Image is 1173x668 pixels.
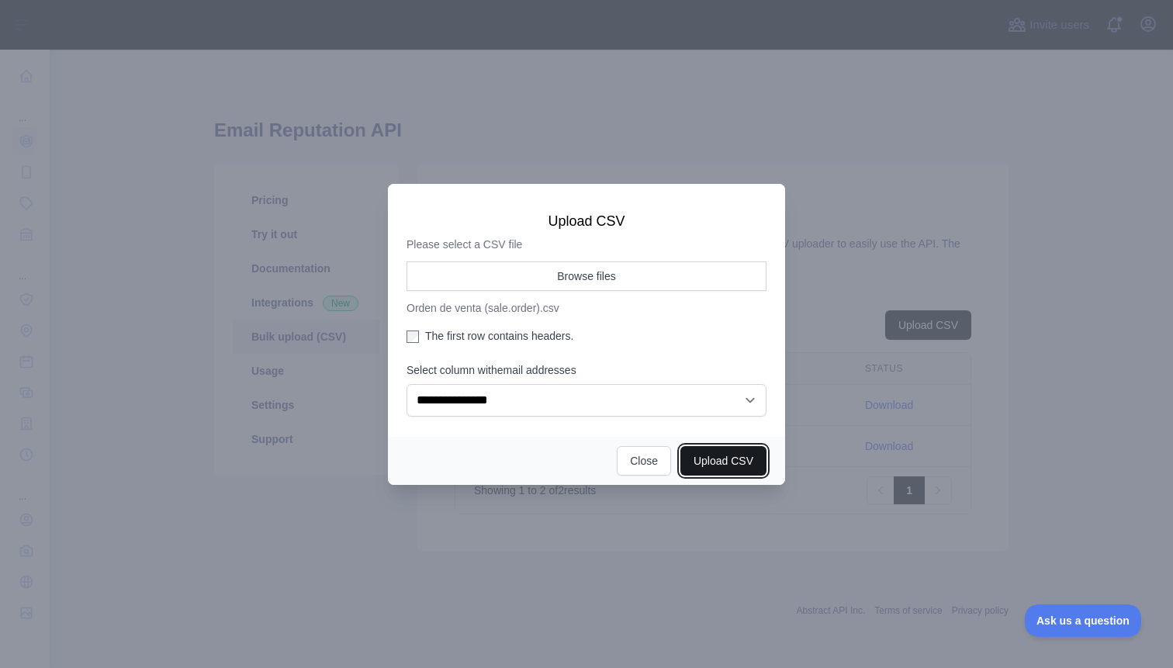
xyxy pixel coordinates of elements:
iframe: Toggle Customer Support [1025,604,1142,637]
h3: Upload CSV [407,212,766,230]
input: The first row contains headers. [407,331,419,343]
p: Please select a CSV file [407,237,766,252]
button: Close [617,446,671,476]
label: The first row contains headers. [407,328,766,344]
p: Orden de venta (sale.order).csv [407,300,766,316]
button: Upload CSV [680,446,766,476]
label: Select column with email addresses [407,362,766,378]
button: Browse files [407,261,766,291]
